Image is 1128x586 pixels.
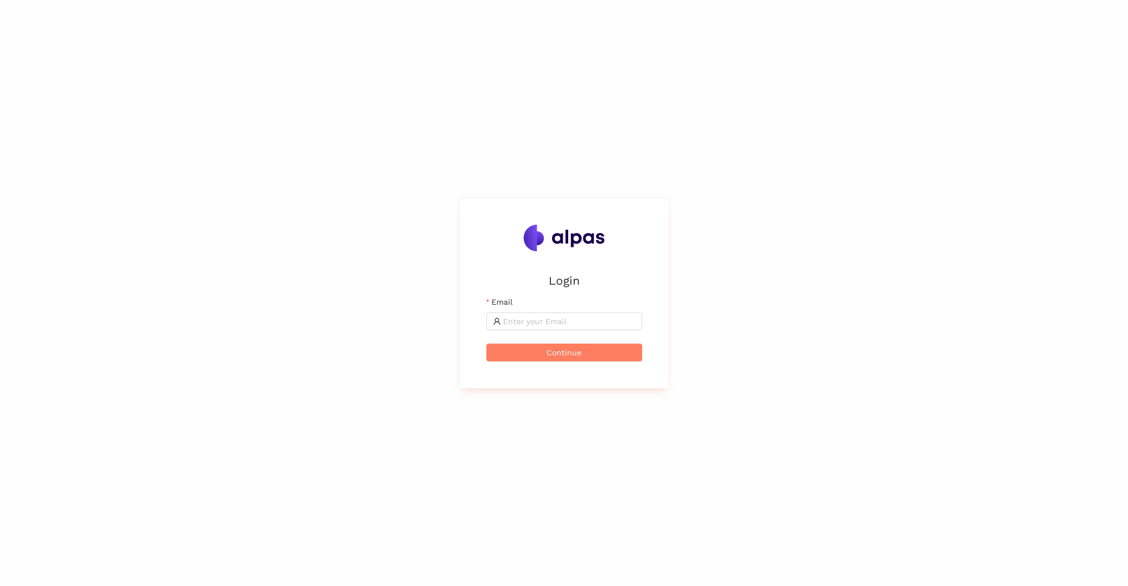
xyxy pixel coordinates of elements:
[486,271,642,290] h2: Login
[503,315,636,327] input: Email
[546,346,582,359] span: Continue
[493,317,501,325] span: user
[486,344,642,361] button: Continue
[524,225,605,251] img: Alpas.ai Logo
[486,296,513,308] label: Email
